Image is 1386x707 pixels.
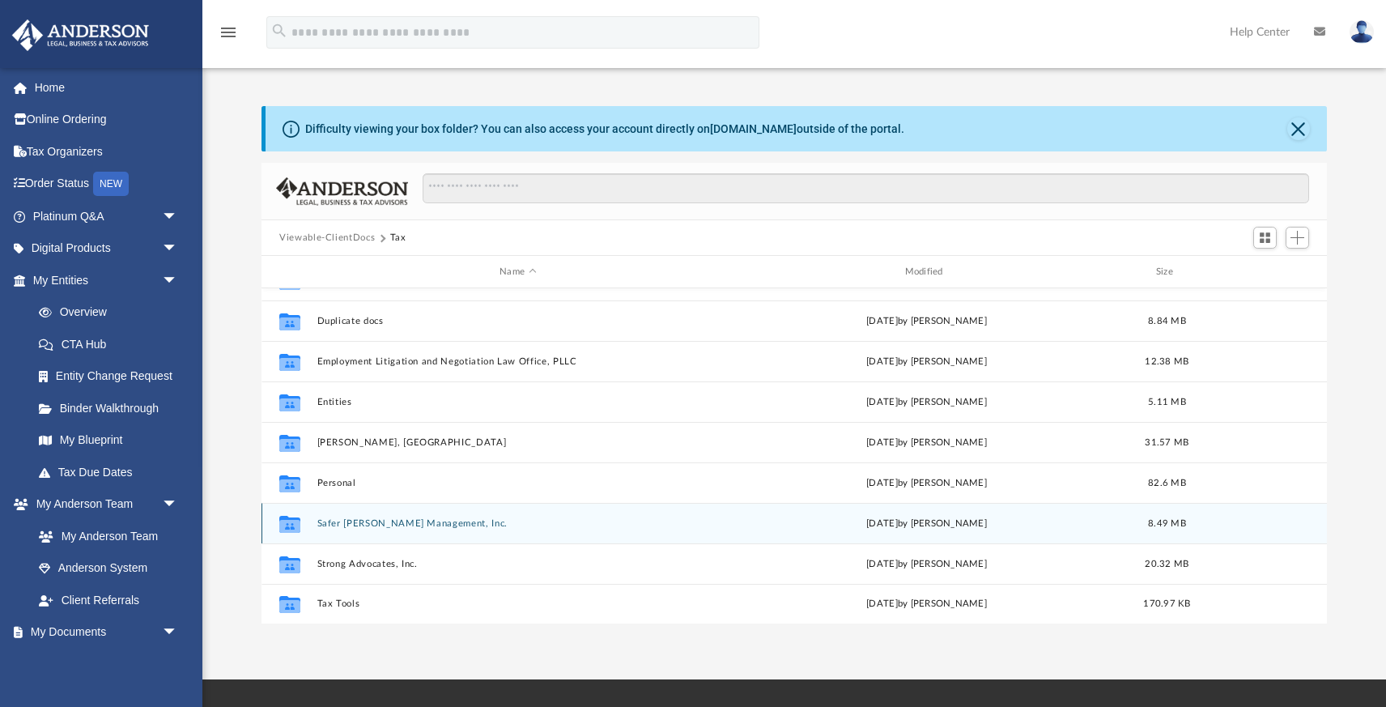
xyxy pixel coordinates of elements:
[23,520,186,552] a: My Anderson Team
[1148,479,1186,488] span: 82.6 MB
[317,559,719,569] button: Strong Advocates, Inc.
[1146,357,1189,366] span: 12.38 MB
[317,397,719,407] button: Entities
[726,597,1128,611] div: [DATE] by [PERSON_NAME]
[1206,265,1320,279] div: id
[23,360,202,393] a: Entity Change Request
[1148,317,1186,326] span: 8.84 MB
[305,121,904,138] div: Difficulty viewing your box folder? You can also access your account directly on outside of the p...
[726,395,1128,410] div: [DATE] by [PERSON_NAME]
[219,31,238,42] a: menu
[279,231,375,245] button: Viewable-ClientDocs
[1287,117,1310,140] button: Close
[23,296,202,329] a: Overview
[11,616,194,649] a: My Documentsarrow_drop_down
[23,648,186,680] a: Box
[726,436,1128,450] div: [DATE] by [PERSON_NAME]
[390,231,406,245] button: Tax
[11,104,202,136] a: Online Ordering
[219,23,238,42] i: menu
[11,71,202,104] a: Home
[93,172,129,196] div: NEW
[1146,438,1189,447] span: 31.57 MB
[1148,519,1186,528] span: 8.49 MB
[726,557,1128,572] div: [DATE] by [PERSON_NAME]
[11,200,202,232] a: Platinum Q&Aarrow_drop_down
[162,616,194,650] span: arrow_drop_down
[23,328,202,360] a: CTA Hub
[317,518,719,529] button: Safer [PERSON_NAME] Management, Inc.
[11,232,202,265] a: Digital Productsarrow_drop_down
[317,356,719,367] button: Employment Litigation and Negotiation Law Office, PLLC
[11,488,194,521] a: My Anderson Teamarrow_drop_down
[726,517,1128,531] div: [DATE] by [PERSON_NAME]
[317,478,719,488] button: Personal
[1286,227,1310,249] button: Add
[1148,398,1186,407] span: 5.11 MB
[725,265,1128,279] div: Modified
[1350,20,1374,44] img: User Pic
[269,265,309,279] div: id
[1143,599,1190,608] span: 170.97 KB
[1135,265,1200,279] div: Size
[7,19,154,51] img: Anderson Advisors Platinum Portal
[23,424,194,457] a: My Blueprint
[710,122,797,135] a: [DOMAIN_NAME]
[270,22,288,40] i: search
[726,476,1128,491] div: [DATE] by [PERSON_NAME]
[261,288,1327,624] div: grid
[317,437,719,448] button: [PERSON_NAME], [GEOGRAPHIC_DATA]
[11,168,202,201] a: Order StatusNEW
[23,552,194,585] a: Anderson System
[726,314,1128,329] div: [DATE] by [PERSON_NAME]
[162,200,194,233] span: arrow_drop_down
[317,316,719,326] button: Duplicate docs
[11,264,202,296] a: My Entitiesarrow_drop_down
[162,488,194,522] span: arrow_drop_down
[23,392,202,424] a: Binder Walkthrough
[317,265,719,279] div: Name
[317,598,719,609] button: Tax Tools
[23,584,194,616] a: Client Referrals
[162,232,194,266] span: arrow_drop_down
[726,355,1128,369] div: [DATE] by [PERSON_NAME]
[162,264,194,297] span: arrow_drop_down
[1253,227,1278,249] button: Switch to Grid View
[11,135,202,168] a: Tax Organizers
[423,173,1309,204] input: Search files and folders
[1146,560,1189,569] span: 20.32 MB
[23,456,202,488] a: Tax Due Dates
